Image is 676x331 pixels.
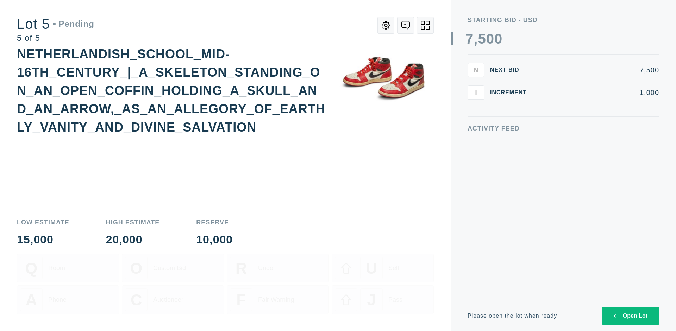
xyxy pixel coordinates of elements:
div: Next Bid [490,67,532,73]
div: Pending [53,20,94,28]
div: Activity Feed [468,125,659,132]
div: 7,500 [538,66,659,74]
div: , [474,32,478,172]
button: N [468,63,484,77]
div: NETHERLANDISH_SCHOOL_MID-16TH_CENTURY_|_A_SKELETON_STANDING_ON_AN_OPEN_COFFIN_HOLDING_A_SKULL_AND... [17,47,325,134]
div: Please open the lot when ready [468,313,557,319]
div: 20,000 [106,234,160,245]
div: High Estimate [106,219,160,225]
div: 15,000 [17,234,69,245]
button: Open Lot [602,307,659,325]
div: 0 [486,32,494,46]
div: Lot 5 [17,17,94,31]
div: Increment [490,90,532,95]
div: 10,000 [196,234,233,245]
button: I [468,85,484,100]
span: N [474,66,478,74]
div: 5 of 5 [17,34,94,42]
div: 0 [494,32,502,46]
div: 5 [478,32,486,46]
div: Starting Bid - USD [468,17,659,23]
div: 1,000 [538,89,659,96]
div: Open Lot [614,313,647,319]
span: I [475,88,477,96]
div: Reserve [196,219,233,225]
div: 7 [465,32,474,46]
div: Low Estimate [17,219,69,225]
